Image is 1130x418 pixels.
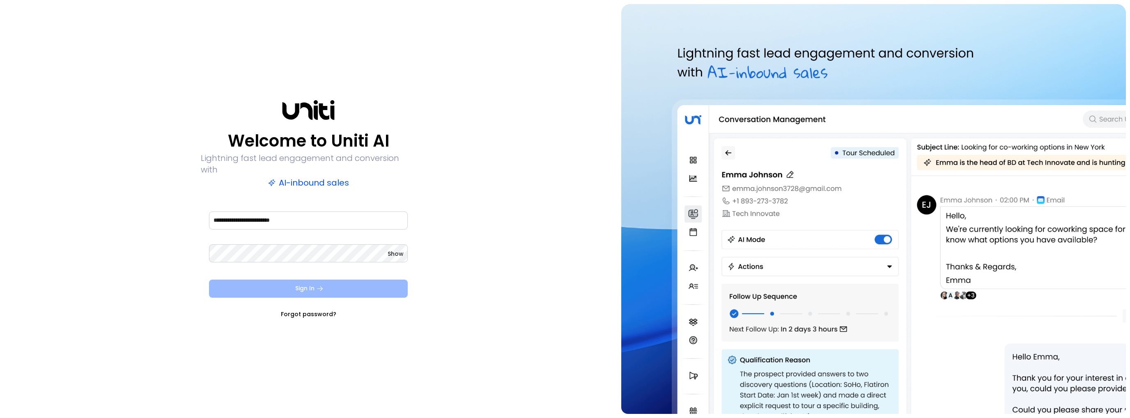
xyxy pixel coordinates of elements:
[209,280,408,298] button: Sign In
[228,131,389,151] p: Welcome to Uniti AI
[621,4,1126,414] img: auth-hero.png
[268,177,349,188] p: AI-inbound sales
[281,310,336,318] a: Forgot password?
[201,152,416,175] p: Lightning fast lead engagement and conversion with
[388,250,404,258] button: Show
